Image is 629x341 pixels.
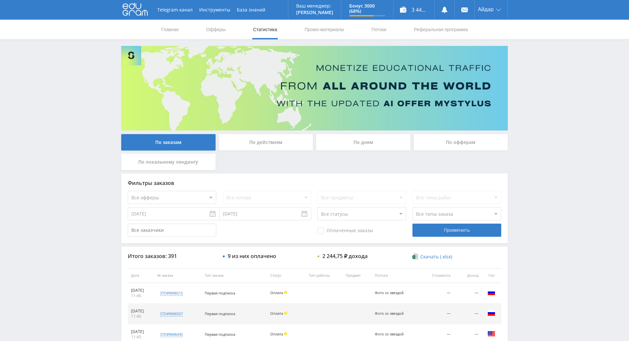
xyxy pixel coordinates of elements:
span: Айдар [478,7,494,12]
span: Холд [284,311,287,315]
div: [DATE] [131,288,151,293]
div: Итого заказов: 391 [128,253,216,259]
th: Статус [267,268,306,283]
a: Скачать (.xlsx) [412,253,452,260]
span: Первая подписка [205,311,235,316]
div: 11:45 [131,334,151,340]
th: Тип работы [306,268,342,283]
div: Фильтры заказов [128,180,501,186]
td: — [454,304,482,324]
span: Оплата [270,290,283,295]
div: По офферам [414,134,508,150]
div: Фото со звездой [375,311,404,316]
div: [DATE] [131,309,151,314]
th: Дата [128,268,154,283]
span: Холд [284,291,287,294]
span: Оплата [270,311,283,316]
div: Применить [412,224,501,237]
th: Доход [454,268,482,283]
th: Стоимость [419,268,453,283]
p: [PERSON_NAME] [296,10,333,15]
a: Офферы [205,20,226,39]
p: Бонус 3000 (68%) [349,3,385,14]
img: usa.png [487,330,495,338]
img: Banner [121,46,508,130]
div: Фото со звездой [375,291,404,295]
div: 11:46 [131,293,151,298]
a: Реферальная программа [413,20,468,39]
input: Все заказчики [128,224,216,237]
td: — [419,304,453,324]
a: Статистика [252,20,278,39]
p: Ваш менеджер: [296,3,333,9]
th: Предмет [342,268,372,283]
a: Потоки [371,20,387,39]
div: По дням [316,134,410,150]
span: Оплата [270,331,283,336]
div: [DATE] [131,329,151,334]
div: Фото со звездой [375,332,404,336]
th: Потоки [372,268,419,283]
th: № заказа [154,268,201,283]
div: По действиям [219,134,313,150]
span: Первая подписка [205,291,235,295]
div: 2 244,75 ₽ дохода [322,253,368,259]
th: Гео [482,268,501,283]
img: rus.png [487,289,495,296]
div: По заказам [121,134,216,150]
th: Тип заказа [201,268,267,283]
a: Главная [161,20,179,39]
div: 9 из них оплачено [228,253,276,259]
span: Скачать (.xlsx) [420,254,452,259]
span: Холд [284,332,287,335]
img: rus.png [487,309,495,317]
div: std#9696435 [160,332,183,337]
div: std#9696557 [160,311,183,316]
span: Первая подписка [205,332,235,337]
td: — [419,283,453,304]
div: По локальному лендингу [121,154,216,170]
a: Промо-материалы [304,20,345,39]
span: Оплаченные заказы [317,228,373,234]
div: std#9696515 [160,291,183,296]
td: — [454,283,482,304]
div: 11:46 [131,314,151,319]
img: xlsx [412,253,418,260]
